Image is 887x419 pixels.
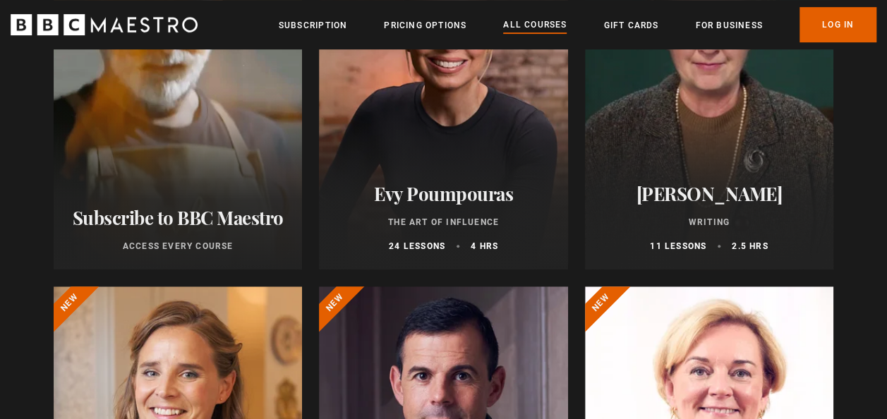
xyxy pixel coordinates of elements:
[11,14,198,35] svg: BBC Maestro
[279,18,347,32] a: Subscription
[384,18,466,32] a: Pricing Options
[695,18,762,32] a: For business
[799,7,876,42] a: Log In
[336,183,550,205] h2: Evy Poumpouras
[602,183,816,205] h2: [PERSON_NAME]
[503,18,567,33] a: All Courses
[603,18,658,32] a: Gift Cards
[732,240,768,253] p: 2.5 hrs
[279,7,876,42] nav: Primary
[471,240,498,253] p: 4 hrs
[336,216,550,229] p: The Art of Influence
[650,240,706,253] p: 11 lessons
[389,240,445,253] p: 24 lessons
[602,216,816,229] p: Writing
